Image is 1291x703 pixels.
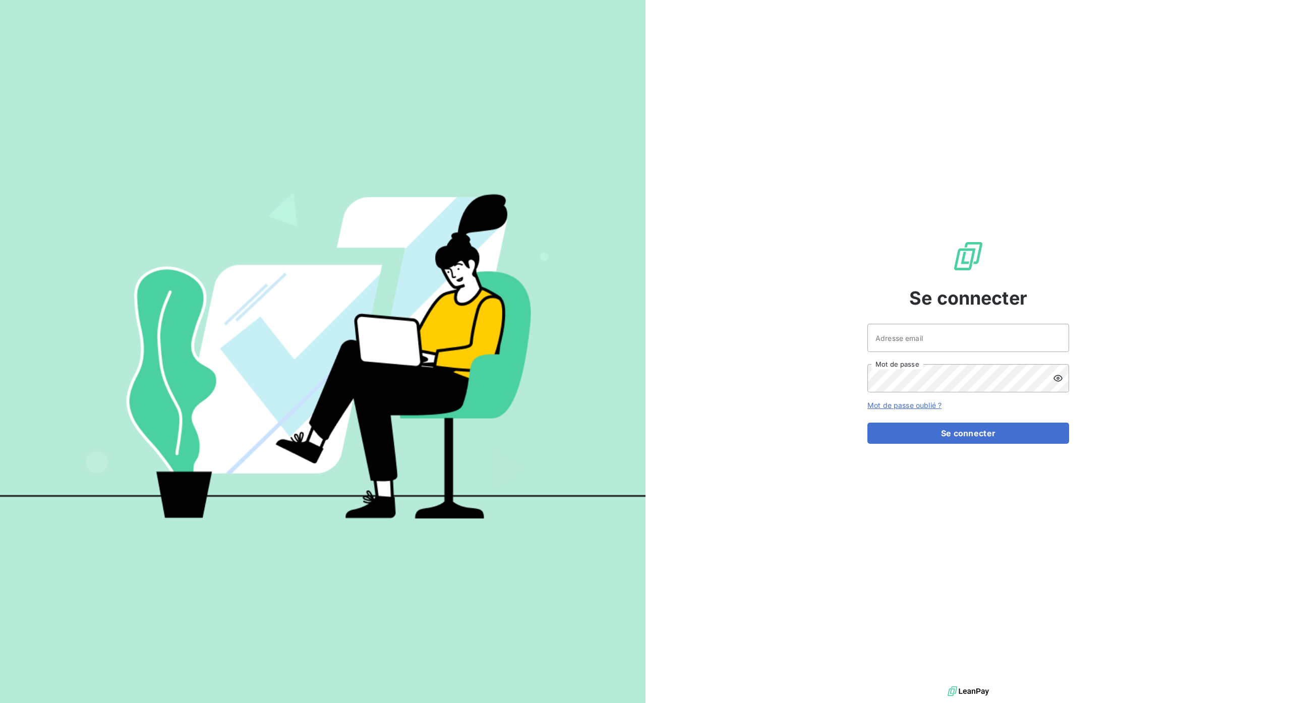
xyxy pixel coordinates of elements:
[909,284,1027,312] span: Se connecter
[948,684,989,699] img: logo
[867,423,1069,444] button: Se connecter
[952,240,984,272] img: Logo LeanPay
[867,401,942,409] a: Mot de passe oublié ?
[867,324,1069,352] input: placeholder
